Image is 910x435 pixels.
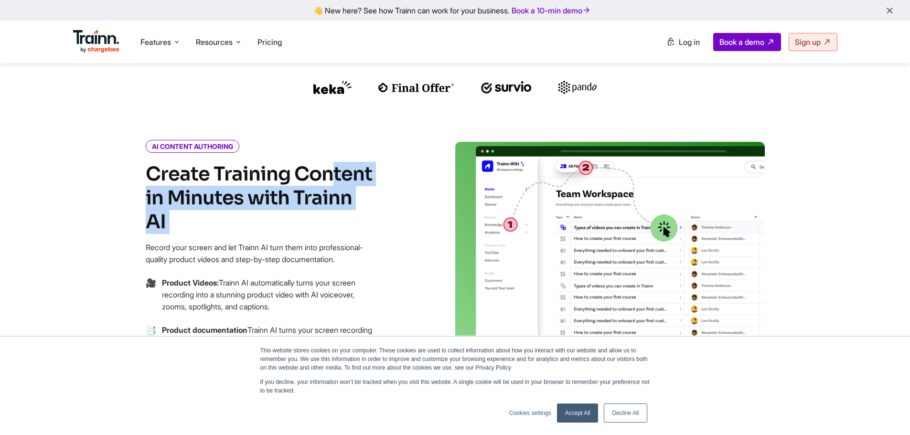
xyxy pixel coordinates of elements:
[146,277,156,324] span: →
[455,142,765,382] img: video creation | saas learning management system
[162,325,247,335] b: Product documentation
[162,277,375,313] p: Trainn AI automatically turns your screen recording into a stunning product video with AI voiceov...
[73,30,120,53] img: Trainn Logo
[146,242,375,265] p: Record your screen and let Trainn AI turn them into professional-quality product videos and step-...
[260,378,650,395] p: If you decline, your information won’t be tracked when you visit this website. A single cookie wi...
[146,324,156,371] span: →
[510,4,593,17] a: Book a 10-min demo
[260,346,650,372] p: This website stores cookies on your computer. These cookies are used to collect information about...
[146,162,375,234] h4: Create Training Content in Minutes with Trainn AI
[313,81,352,94] img: keka logo
[713,33,781,51] a: Book a demo
[481,81,532,94] img: survio logo
[257,37,282,47] a: Pricing
[378,83,454,92] img: finaloffer logo
[6,6,904,15] div: 👋 New here? See how Trainn can work for your business.
[795,37,821,47] span: Sign up
[558,81,597,94] img: pando logo
[140,37,171,47] span: Features
[661,33,706,51] a: Log in
[146,140,239,153] i: AI CONTENT AUTHORING
[604,403,647,423] a: Decline All
[719,37,764,47] span: Book a demo
[162,278,219,287] b: Product Videos:
[509,409,551,417] a: Cookies settings
[162,324,375,360] p: Trainn AI turns your screen recording into step-by-step documentation with descriptions. Turn the...
[557,403,599,423] a: Accept All
[679,37,700,47] span: Log in
[196,37,233,47] span: Resources
[789,33,837,51] a: Sign up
